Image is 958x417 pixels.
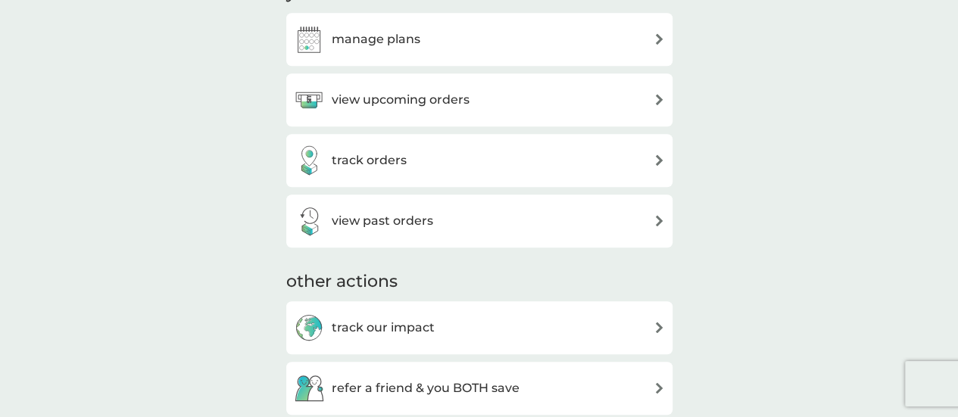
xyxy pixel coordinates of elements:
[332,30,420,49] h3: manage plans
[332,151,407,170] h3: track orders
[332,318,435,338] h3: track our impact
[332,90,470,110] h3: view upcoming orders
[332,378,520,398] h3: refer a friend & you BOTH save
[286,270,398,294] h3: other actions
[654,94,665,105] img: arrow right
[654,154,665,166] img: arrow right
[332,211,433,231] h3: view past orders
[654,33,665,45] img: arrow right
[654,215,665,226] img: arrow right
[654,382,665,394] img: arrow right
[654,322,665,333] img: arrow right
